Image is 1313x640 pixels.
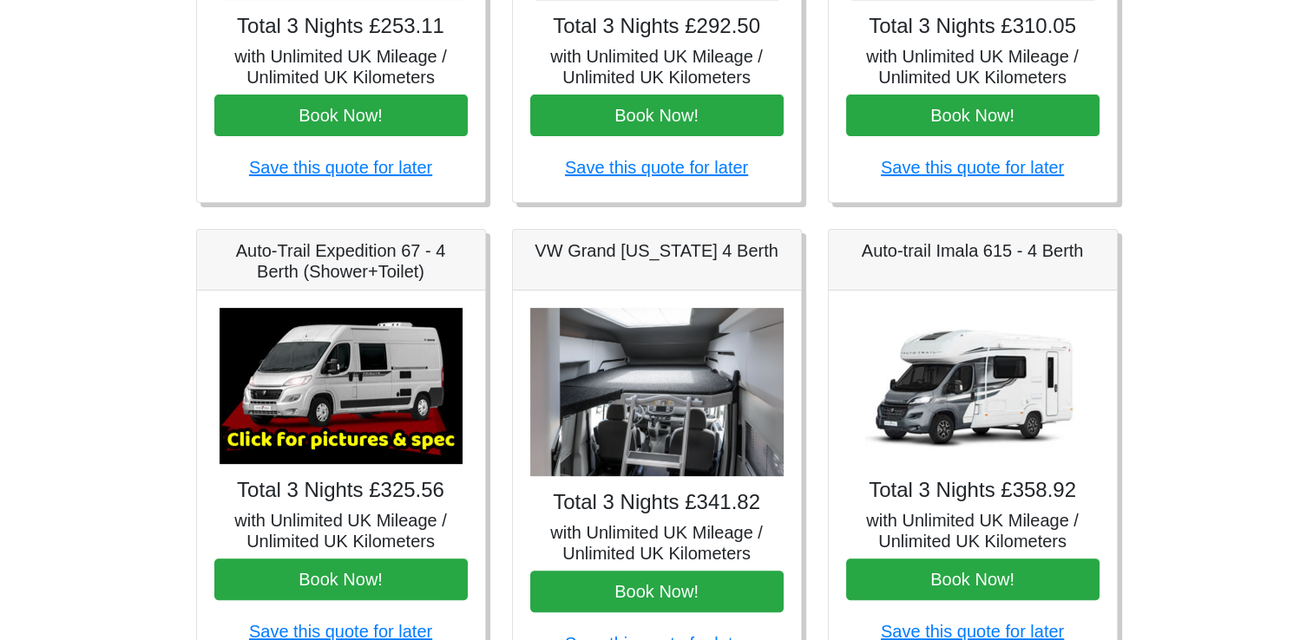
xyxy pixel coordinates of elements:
[214,95,468,136] button: Book Now!
[220,308,463,464] img: Auto-Trail Expedition 67 - 4 Berth (Shower+Toilet)
[214,14,468,39] h4: Total 3 Nights £253.11
[530,240,784,261] h5: VW Grand [US_STATE] 4 Berth
[530,308,784,477] img: VW Grand California 4 Berth
[846,558,1100,600] button: Book Now!
[530,490,784,515] h4: Total 3 Nights £341.82
[846,95,1100,136] button: Book Now!
[846,510,1100,552] h5: with Unlimited UK Mileage / Unlimited UK Kilometers
[846,14,1100,39] h4: Total 3 Nights £310.05
[851,308,1094,464] img: Auto-trail Imala 615 - 4 Berth
[214,478,468,503] h4: Total 3 Nights £325.56
[530,95,784,136] button: Book Now!
[565,158,748,177] a: Save this quote for later
[530,46,784,88] h5: with Unlimited UK Mileage / Unlimited UK Kilometers
[530,14,784,39] h4: Total 3 Nights £292.50
[530,522,784,564] h5: with Unlimited UK Mileage / Unlimited UK Kilometers
[249,158,432,177] a: Save this quote for later
[214,46,468,88] h5: with Unlimited UK Mileage / Unlimited UK Kilometers
[214,510,468,552] h5: with Unlimited UK Mileage / Unlimited UK Kilometers
[214,558,468,600] button: Book Now!
[530,571,784,612] button: Book Now!
[846,46,1100,88] h5: with Unlimited UK Mileage / Unlimited UK Kilometers
[846,478,1100,503] h4: Total 3 Nights £358.92
[214,240,468,282] h5: Auto-Trail Expedition 67 - 4 Berth (Shower+Toilet)
[881,158,1064,177] a: Save this quote for later
[846,240,1100,261] h5: Auto-trail Imala 615 - 4 Berth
